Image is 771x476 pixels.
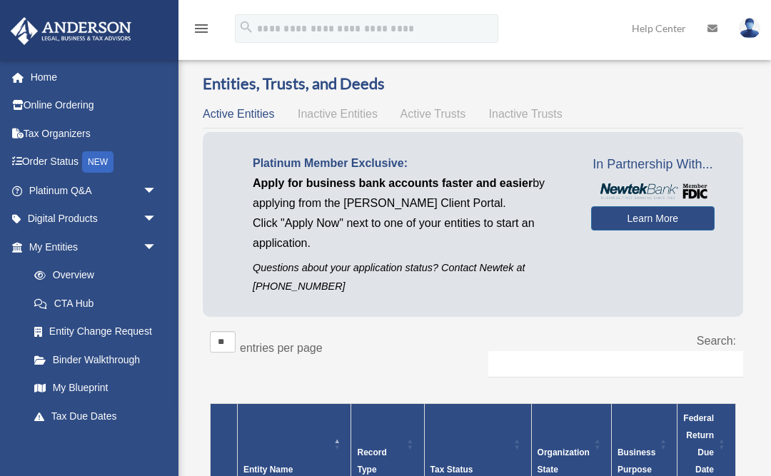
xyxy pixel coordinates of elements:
span: Active Entities [203,108,274,120]
h3: Entities, Trusts, and Deeds [203,73,743,95]
span: Entity Name [243,465,293,475]
i: search [238,19,254,35]
span: arrow_drop_down [143,176,171,206]
span: Apply for business bank accounts faster and easier [253,177,533,189]
a: Binder Walkthrough [20,345,171,374]
label: Search: [697,335,736,347]
a: Overview [20,261,164,290]
span: Record Type [357,447,386,475]
a: Tax Organizers [10,119,178,148]
a: Online Ordering [10,91,178,120]
span: Active Trusts [400,108,466,120]
a: My Entitiesarrow_drop_down [10,233,171,261]
a: CTA Hub [20,289,171,318]
a: menu [193,25,210,37]
a: Tax Due Dates [20,402,171,430]
label: entries per page [240,342,323,354]
span: arrow_drop_down [143,233,171,262]
span: Federal Return Due Date [683,413,714,475]
a: Entity Change Request [20,318,171,346]
span: arrow_drop_down [143,205,171,234]
a: Learn More [591,206,715,231]
p: Click "Apply Now" next to one of your entities to start an application. [253,213,570,253]
img: User Pic [739,18,760,39]
i: menu [193,20,210,37]
span: Tax Status [430,465,473,475]
img: NewtekBankLogoSM.png [598,183,707,199]
span: Inactive Entities [298,108,378,120]
a: Platinum Q&Aarrow_drop_down [10,176,178,205]
div: NEW [82,151,114,173]
span: Inactive Trusts [489,108,563,120]
span: Organization State [538,447,590,475]
a: Order StatusNEW [10,148,178,177]
img: Anderson Advisors Platinum Portal [6,17,136,45]
a: Digital Productsarrow_drop_down [10,205,178,233]
a: My Blueprint [20,374,171,402]
a: Home [10,63,178,91]
p: by applying from the [PERSON_NAME] Client Portal. [253,173,570,213]
span: Business Purpose [618,447,655,475]
p: Platinum Member Exclusive: [253,153,570,173]
span: In Partnership With... [591,153,715,176]
p: Questions about your application status? Contact Newtek at [PHONE_NUMBER] [253,259,570,295]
